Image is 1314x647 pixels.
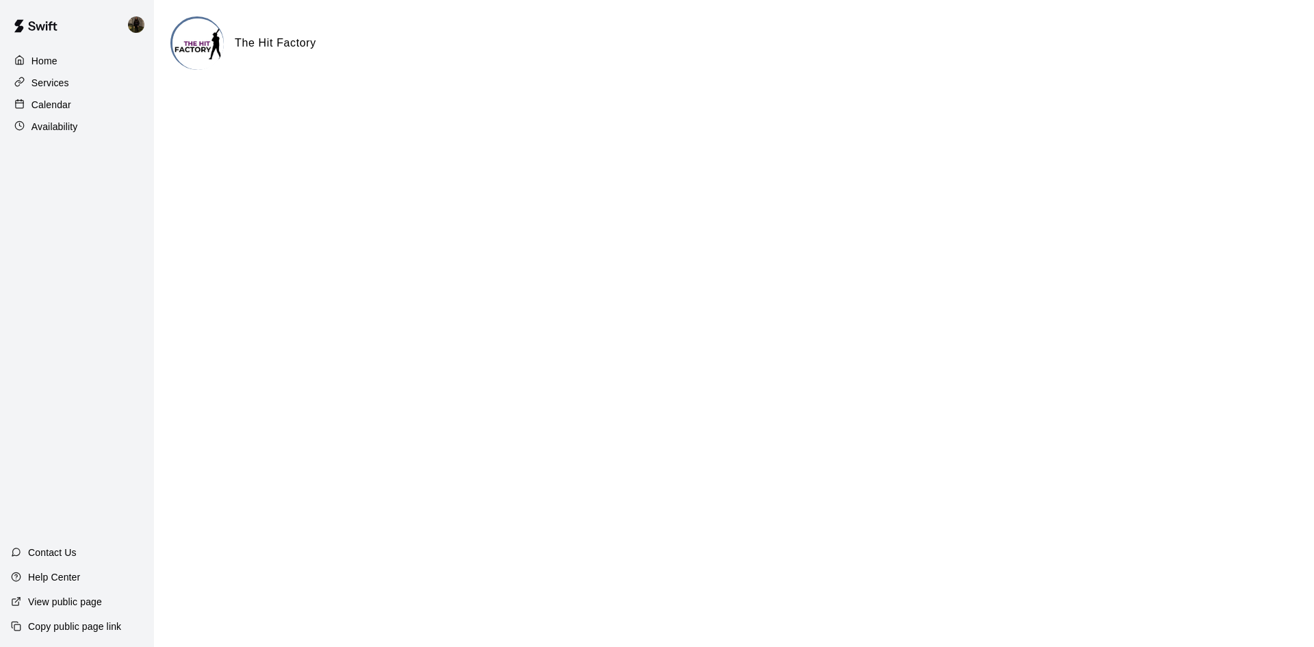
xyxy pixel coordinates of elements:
img: The Hit Factory logo [172,18,224,70]
a: Services [11,73,143,93]
p: Copy public page link [28,620,121,633]
img: Lindsay Musille [128,16,144,33]
h6: The Hit Factory [235,34,316,52]
div: Lindsay Musille [125,11,154,38]
a: Home [11,51,143,71]
p: Help Center [28,570,80,584]
p: View public page [28,595,102,609]
a: Calendar [11,94,143,115]
p: Availability [31,120,78,134]
p: Services [31,76,69,90]
p: Home [31,54,57,68]
p: Calendar [31,98,71,112]
p: Contact Us [28,546,77,559]
a: Availability [11,116,143,137]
